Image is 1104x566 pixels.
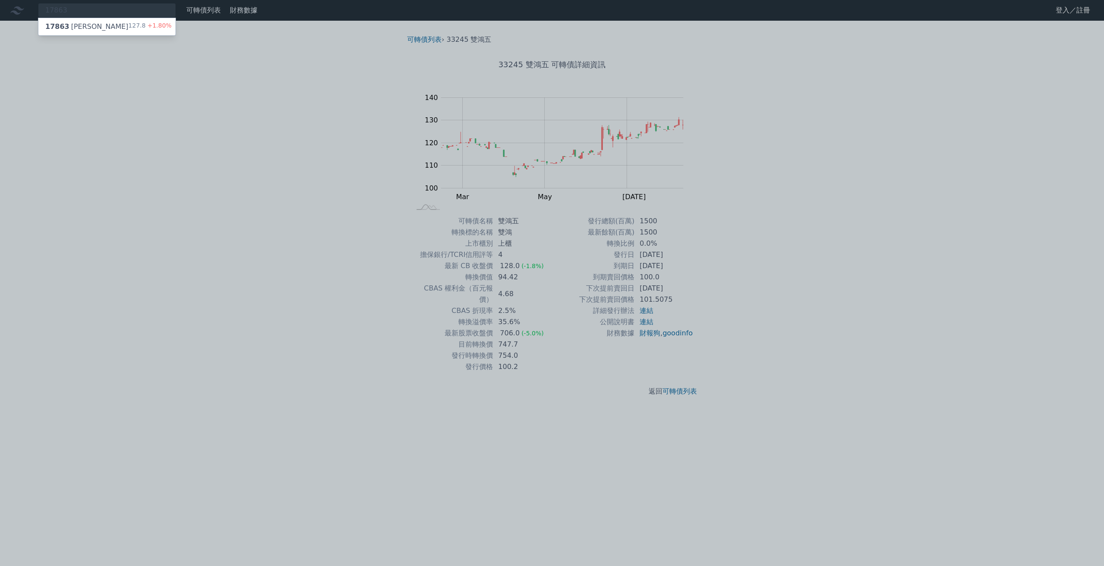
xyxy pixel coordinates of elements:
[1061,525,1104,566] iframe: Chat Widget
[129,22,172,32] div: 127.8
[38,18,176,35] a: 17863[PERSON_NAME] 127.8+1.80%
[146,22,172,29] span: +1.80%
[45,22,129,32] div: [PERSON_NAME]
[45,22,69,31] span: 17863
